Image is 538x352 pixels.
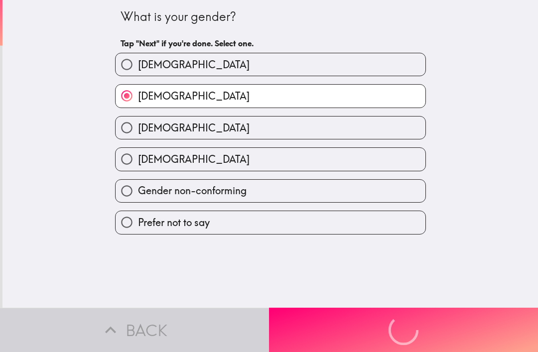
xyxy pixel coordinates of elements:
button: [DEMOGRAPHIC_DATA] [116,148,425,170]
span: Prefer not to say [138,216,210,230]
span: Gender non-conforming [138,184,247,198]
div: What is your gender? [121,8,420,25]
button: [DEMOGRAPHIC_DATA] [116,85,425,107]
button: Gender non-conforming [116,180,425,202]
span: [DEMOGRAPHIC_DATA] [138,121,250,135]
button: [DEMOGRAPHIC_DATA] [116,117,425,139]
span: [DEMOGRAPHIC_DATA] [138,58,250,72]
h6: Tap "Next" if you're done. Select one. [121,38,420,49]
button: Prefer not to say [116,211,425,234]
span: [DEMOGRAPHIC_DATA] [138,89,250,103]
span: [DEMOGRAPHIC_DATA] [138,152,250,166]
button: [DEMOGRAPHIC_DATA] [116,53,425,76]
